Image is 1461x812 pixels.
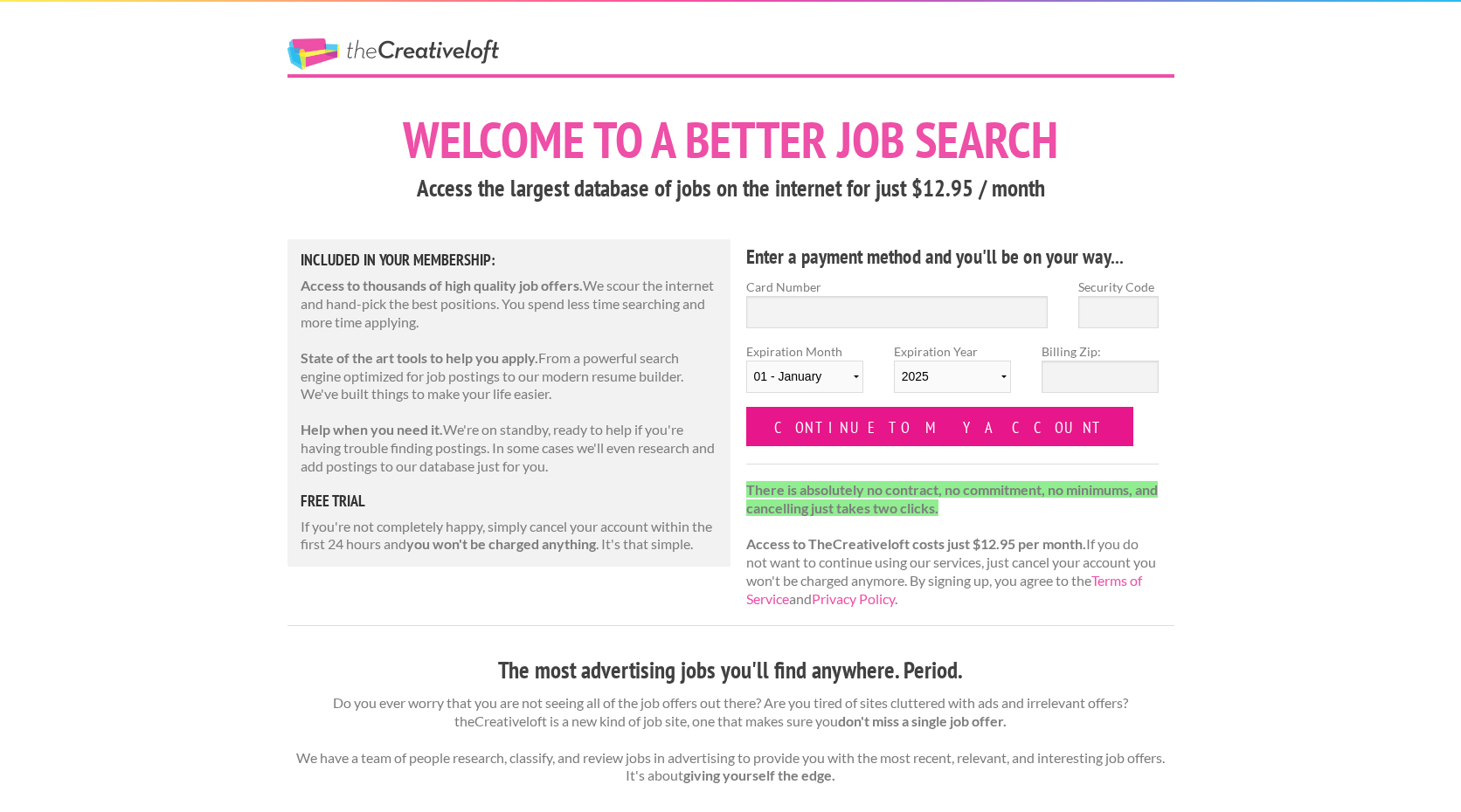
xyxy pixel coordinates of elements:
p: We're on standby, ready to help if you're having trouble finding postings. In some cases we'll ev... [301,421,718,475]
p: If you do not want to continue using our services, just cancel your account you won't be charged ... [746,481,1160,609]
select: Expiration Year [894,361,1011,393]
label: Card Number [746,278,1049,296]
p: We scour the internet and hand-pick the best positions. You spend less time searching and more ti... [301,277,718,331]
h1: Welcome to a better job search [287,114,1174,165]
p: If you're not completely happy, simply cancel your account within the first 24 hours and . It's t... [301,518,718,554]
strong: There is absolutely no contract, no commitment, no minimums, and cancelling just takes two clicks. [746,481,1158,516]
label: Security Code [1078,278,1159,296]
input: Continue to my account [746,407,1134,446]
strong: State of the art tools to help you apply. [301,349,538,366]
strong: Access to TheCreativeloft costs just $12.95 per month. [746,535,1086,552]
label: Billing Zip: [1042,342,1159,361]
h3: The most advertising jobs you'll find anywhere. Period. [287,654,1174,687]
p: Do you ever worry that you are not seeing all of the job offers out there? Are you tired of sites... [287,694,1174,785]
strong: you won't be charged anything [406,535,596,552]
h4: Enter a payment method and you'll be on your way... [746,243,1160,271]
h5: Included in Your Membership: [301,252,718,268]
p: From a powerful search engine optimized for job postings to our modern resume builder. We've buil... [301,349,718,403]
strong: don't miss a single job offer. [838,712,1007,729]
strong: Access to thousands of high quality job offers. [301,277,583,293]
select: Expiration Month [746,361,863,393]
a: The Creative Loft [287,38,499,70]
h3: Access the largest database of jobs on the internet for just $12.95 / month [287,172,1174,205]
a: Privacy Policy [812,590,895,607]
a: Terms of Service [746,572,1142,607]
label: Expiration Month [746,342,863,407]
strong: giving yourself the edge. [683,767,835,783]
label: Expiration Year [894,342,1011,407]
strong: Help when you need it. [301,421,443,437]
h5: free trial [301,493,718,509]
